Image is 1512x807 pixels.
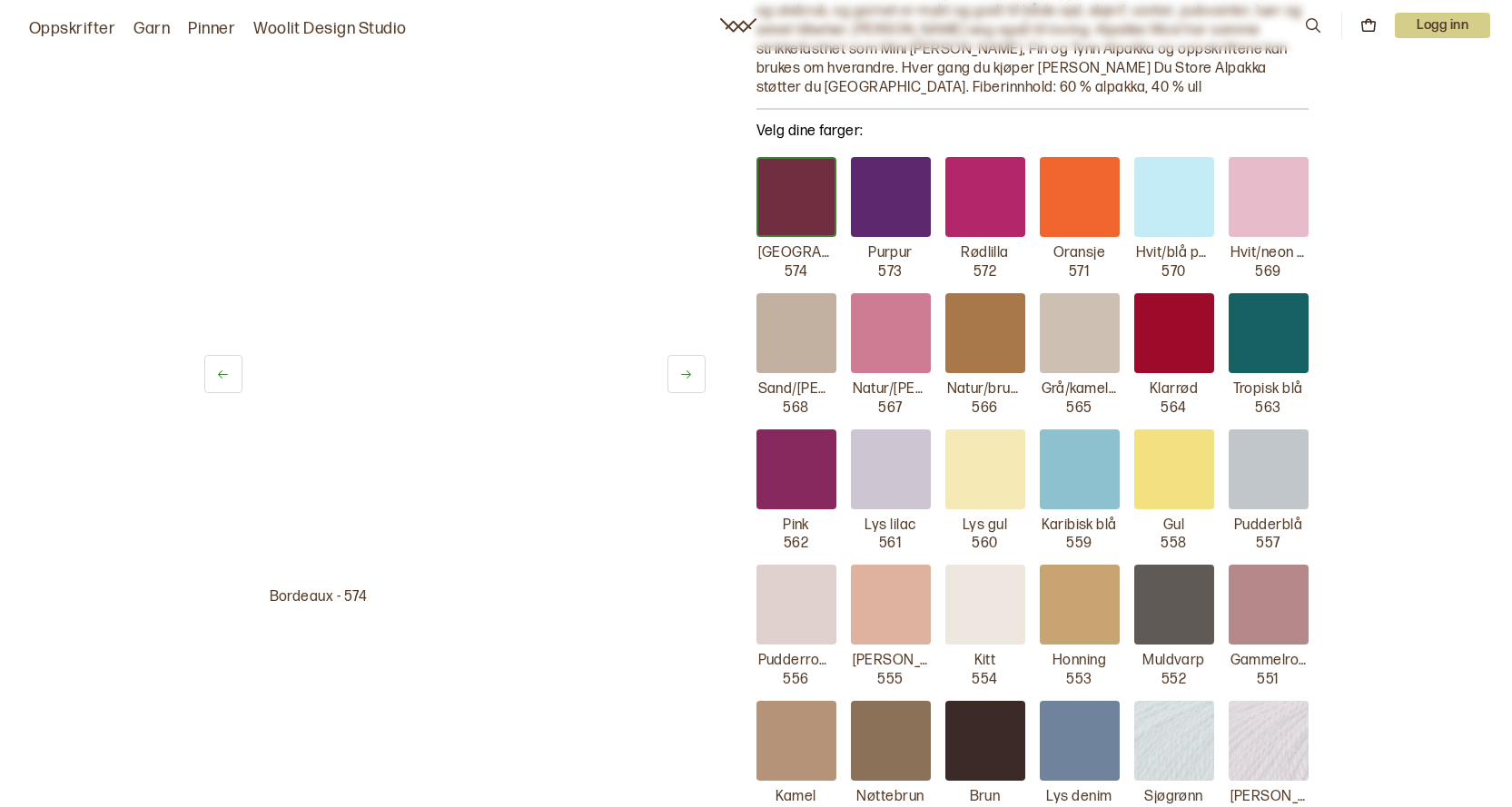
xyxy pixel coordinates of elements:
[1234,517,1302,536] p: Pudderblå
[974,652,996,671] p: Kitt
[1052,652,1106,671] p: Honning
[1066,399,1092,418] p: 565
[758,380,835,399] p: Sand/[PERSON_NAME] print
[783,517,809,536] p: Pink
[947,380,1023,399] p: Natur/brun/rød/safran print
[1161,671,1186,690] p: 552
[853,652,929,671] p: [PERSON_NAME]
[720,18,756,33] a: Woolit
[1230,652,1307,671] p: Gammelrosa
[1069,263,1090,282] p: 571
[961,244,1009,263] p: Rødlilla
[1066,671,1092,690] p: 553
[1142,652,1205,671] p: Muldvarp
[856,788,924,807] p: Nøttebrun
[963,517,1007,536] p: Lys gul
[1233,380,1302,399] p: Tropisk blå
[1161,535,1186,554] p: 558
[865,517,915,536] p: Lys lilac
[785,263,807,282] p: 574
[1163,517,1184,536] p: Gul
[972,399,997,418] p: 566
[1134,701,1214,781] img: Sjøgrønn
[1144,788,1203,807] p: Sjøgrønn
[1136,244,1212,263] p: Hvit/blå print
[1256,535,1280,554] p: 557
[878,399,902,418] p: 567
[1255,263,1280,282] p: 569
[133,16,170,42] a: Garn
[1161,399,1186,418] p: 564
[1395,13,1490,38] button: User dropdown
[1150,380,1198,399] p: Klarrød
[1066,535,1092,554] p: 559
[1046,788,1112,807] p: Lys denim
[1230,788,1307,807] p: [PERSON_NAME] syrin
[878,263,902,282] p: 573
[972,671,997,690] p: 554
[853,380,929,399] p: Natur/[PERSON_NAME] print
[972,535,997,554] p: 560
[270,189,640,559] img: Bilde av garn
[1257,671,1279,690] p: 551
[188,16,235,42] a: Pinner
[29,16,115,42] a: Oppskrifter
[1053,244,1105,263] p: Oransje
[1042,517,1117,536] p: Karibisk blå
[270,588,640,607] p: Bordeaux - 574
[973,263,996,282] p: 572
[776,788,815,807] p: Kamel
[783,399,808,418] p: 568
[784,535,808,554] p: 562
[1229,701,1309,781] img: Mørk syrin
[1161,263,1185,282] p: 570
[783,671,808,690] p: 556
[877,671,903,690] p: 555
[1395,13,1490,38] p: Logg inn
[758,244,835,263] p: [GEOGRAPHIC_DATA]
[756,121,1309,143] p: Velg dine farger:
[253,16,407,42] a: Woolit Design Studio
[970,788,1001,807] p: Brun
[868,244,913,263] p: Purpur
[1042,380,1118,399] p: Grå/kamel print
[758,652,835,671] p: Pudderrosa
[1255,399,1280,418] p: 563
[879,535,902,554] p: 561
[1230,244,1307,263] p: Hvit/neon print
